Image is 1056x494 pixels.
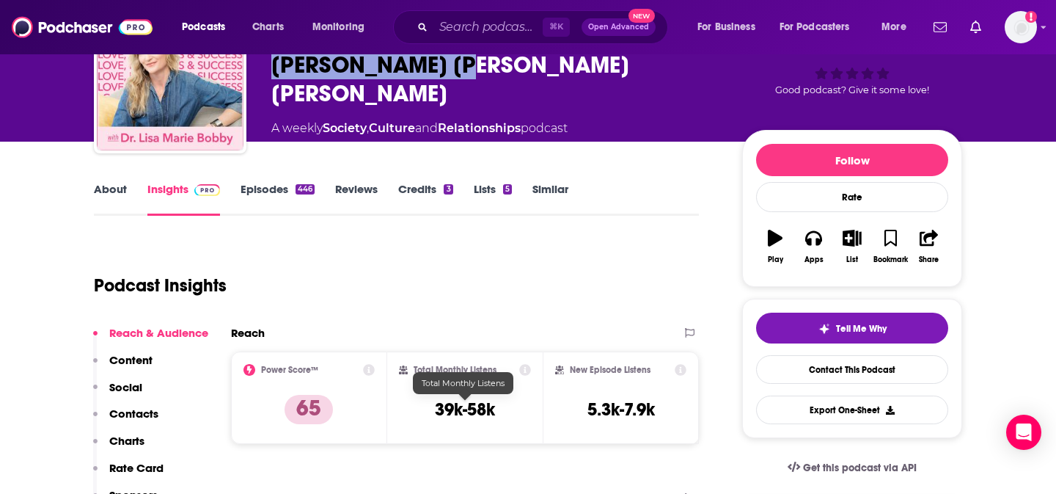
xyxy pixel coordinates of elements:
h2: Total Monthly Listens [414,365,496,375]
button: Show profile menu [1005,11,1037,43]
img: Love, Happiness and Success with Dr. Lisa Marie Bobby [97,4,243,150]
button: Play [756,220,794,273]
a: Lists5 [474,182,512,216]
a: Credits3 [398,182,452,216]
input: Search podcasts, credits, & more... [433,15,543,39]
button: Contacts [93,407,158,434]
a: Contact This Podcast [756,355,948,384]
button: open menu [770,15,871,39]
div: 65Good podcast? Give it some love! [742,8,962,111]
h1: Podcast Insights [94,275,227,297]
button: tell me why sparkleTell Me Why [756,313,948,344]
span: Charts [252,17,284,37]
a: Show notifications dropdown [928,15,953,40]
div: Rate [756,182,948,212]
h3: 5.3k-7.9k [587,399,655,421]
a: Show notifications dropdown [964,15,987,40]
span: For Business [697,17,755,37]
span: For Podcasters [780,17,850,37]
div: Search podcasts, credits, & more... [407,10,682,44]
img: tell me why sparkle [818,323,830,335]
button: Social [93,380,142,407]
button: Share [910,220,948,273]
button: Reach & Audience [93,326,208,353]
a: About [94,182,127,216]
p: 65 [285,395,333,424]
div: Share [919,255,939,264]
a: Relationships [438,121,521,135]
span: Open Advanced [588,23,649,31]
h2: Reach [231,326,265,340]
span: Monitoring [312,17,364,37]
p: Rate Card [109,461,164,475]
button: Rate Card [93,461,164,488]
span: , [367,121,369,135]
span: Total Monthly Listens [422,378,505,388]
button: Apps [794,220,832,273]
h2: New Episode Listens [570,365,650,375]
button: Open AdvancedNew [582,18,656,36]
button: Follow [756,144,948,176]
div: A weekly podcast [271,120,568,137]
div: 446 [296,184,315,195]
a: Charts [243,15,293,39]
a: Reviews [335,182,378,216]
span: ⌘ K [543,18,570,37]
button: Charts [93,434,144,461]
a: Culture [369,121,415,135]
button: open menu [302,15,384,39]
div: Play [768,255,783,264]
span: More [881,17,906,37]
button: Export One-Sheet [756,396,948,424]
div: Bookmark [873,255,908,264]
a: Episodes446 [241,182,315,216]
img: User Profile [1005,11,1037,43]
span: Good podcast? Give it some love! [775,84,929,95]
button: open menu [871,15,925,39]
span: Podcasts [182,17,225,37]
a: Society [323,121,367,135]
a: Get this podcast via API [776,450,928,486]
p: Reach & Audience [109,326,208,340]
span: Tell Me Why [836,323,887,335]
span: Get this podcast via API [803,462,917,474]
h2: Power Score™ [261,365,318,375]
a: Similar [532,182,568,216]
img: Podchaser Pro [194,184,220,196]
div: 3 [444,184,452,195]
div: List [846,255,858,264]
span: and [415,121,438,135]
span: Logged in as megcassidy [1005,11,1037,43]
span: New [628,9,655,23]
div: Open Intercom Messenger [1006,415,1041,450]
button: Bookmark [871,220,909,273]
a: InsightsPodchaser Pro [147,182,220,216]
p: Social [109,380,142,394]
button: List [833,220,871,273]
div: 5 [503,184,512,195]
button: Content [93,353,153,380]
button: open menu [687,15,774,39]
p: Contacts [109,407,158,421]
p: Charts [109,434,144,448]
button: open menu [172,15,244,39]
h3: 39k-58k [435,399,495,421]
img: Podchaser - Follow, Share and Rate Podcasts [12,13,153,41]
svg: Add a profile image [1025,11,1037,23]
p: Content [109,353,153,367]
div: Apps [804,255,824,264]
